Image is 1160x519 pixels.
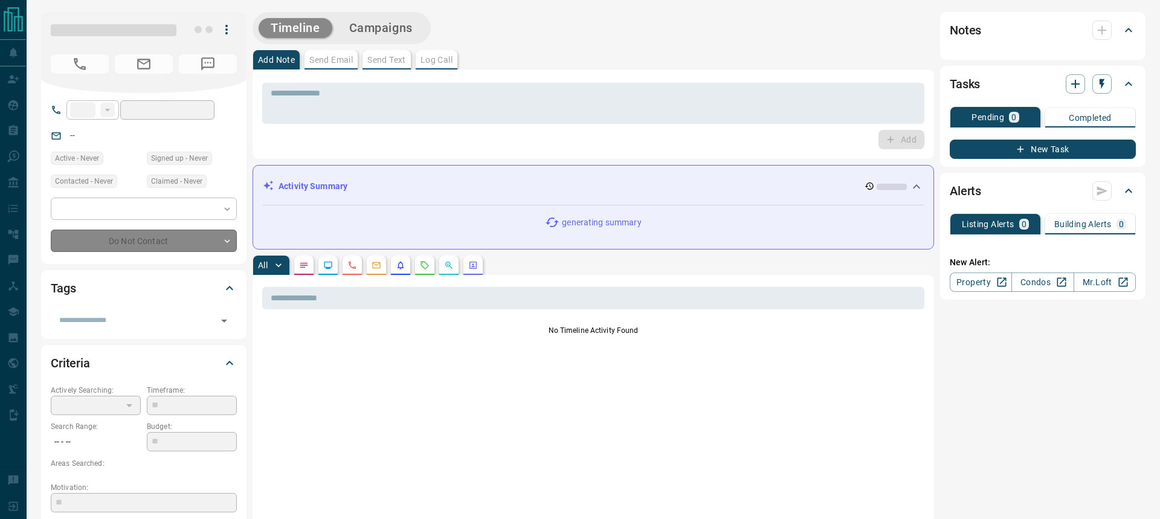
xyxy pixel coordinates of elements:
[151,175,202,187] span: Claimed - Never
[263,175,924,198] div: Activity Summary
[950,16,1136,45] div: Notes
[147,385,237,396] p: Timeframe:
[950,256,1136,269] p: New Alert:
[299,260,309,270] svg: Notes
[562,216,641,229] p: generating summary
[396,260,405,270] svg: Listing Alerts
[950,176,1136,205] div: Alerts
[1074,272,1136,292] a: Mr.Loft
[151,152,208,164] span: Signed up - Never
[51,279,76,298] h2: Tags
[262,325,924,336] p: No Timeline Activity Found
[347,260,357,270] svg: Calls
[115,54,173,74] span: No Email
[323,260,333,270] svg: Lead Browsing Activity
[216,312,233,329] button: Open
[950,181,981,201] h2: Alerts
[55,152,99,164] span: Active - Never
[372,260,381,270] svg: Emails
[70,131,75,140] a: --
[258,261,268,269] p: All
[1011,272,1074,292] a: Condos
[1022,220,1026,228] p: 0
[962,220,1014,228] p: Listing Alerts
[444,260,454,270] svg: Opportunities
[51,421,141,432] p: Search Range:
[51,349,237,378] div: Criteria
[950,21,981,40] h2: Notes
[51,482,237,493] p: Motivation:
[51,458,237,469] p: Areas Searched:
[1011,113,1016,121] p: 0
[971,113,1004,121] p: Pending
[468,260,478,270] svg: Agent Actions
[1119,220,1124,228] p: 0
[950,74,980,94] h2: Tasks
[179,54,237,74] span: No Number
[55,175,113,187] span: Contacted - Never
[950,140,1136,159] button: New Task
[950,69,1136,98] div: Tasks
[950,272,1012,292] a: Property
[51,385,141,396] p: Actively Searching:
[259,18,332,38] button: Timeline
[51,353,90,373] h2: Criteria
[51,54,109,74] span: No Number
[51,274,237,303] div: Tags
[51,432,141,452] p: -- - --
[337,18,425,38] button: Campaigns
[147,421,237,432] p: Budget:
[258,56,295,64] p: Add Note
[279,180,347,193] p: Activity Summary
[1054,220,1112,228] p: Building Alerts
[51,230,237,252] div: Do Not Contact
[1069,114,1112,122] p: Completed
[420,260,430,270] svg: Requests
